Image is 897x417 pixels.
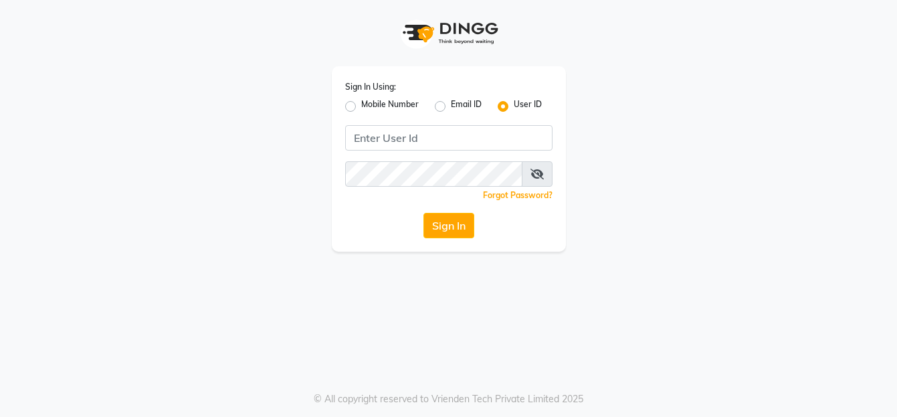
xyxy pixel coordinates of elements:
label: Mobile Number [361,98,419,114]
input: Username [345,161,522,187]
a: Forgot Password? [483,190,553,200]
label: Sign In Using: [345,81,396,93]
img: logo1.svg [395,13,502,53]
button: Sign In [423,213,474,238]
input: Username [345,125,553,151]
label: User ID [514,98,542,114]
label: Email ID [451,98,482,114]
